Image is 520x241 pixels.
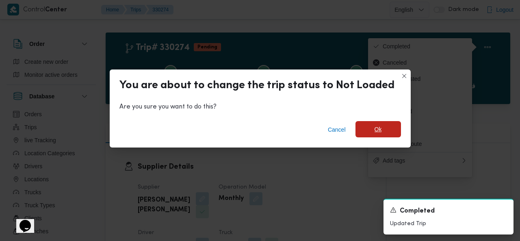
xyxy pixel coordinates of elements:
button: Closes this modal window [399,71,409,81]
span: Ok [375,124,382,134]
button: Ok [355,121,401,137]
iframe: chat widget [8,208,34,233]
div: You are about to change the trip status to Not Loaded [119,79,394,92]
span: Completed [400,206,435,216]
div: Are you sure you want to do this? [119,102,401,112]
p: Updated Trip [390,219,507,228]
button: Cancel [325,122,349,138]
div: Notification [390,206,507,216]
span: Cancel [328,125,346,135]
